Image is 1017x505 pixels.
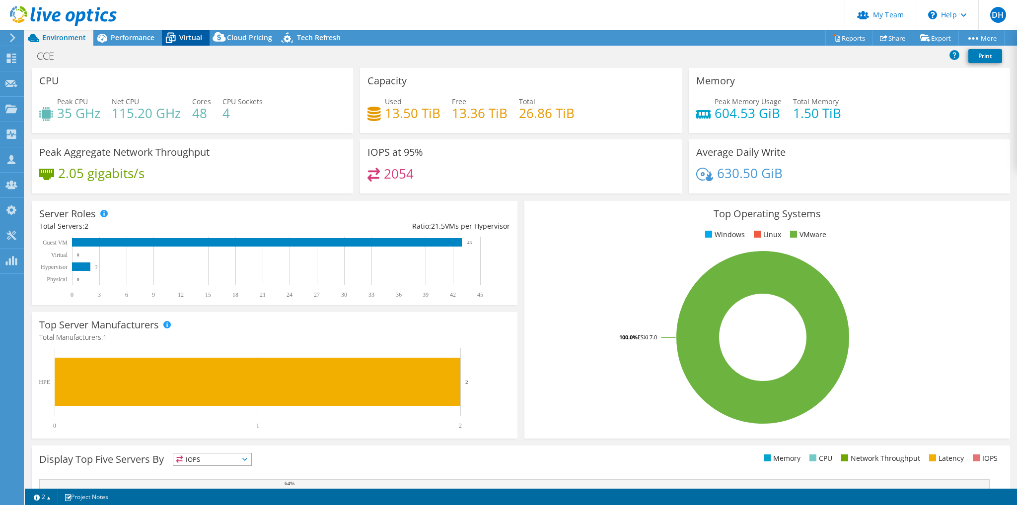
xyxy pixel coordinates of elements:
a: Print [968,49,1002,63]
text: 1 [256,422,259,429]
span: Peak CPU [57,97,88,106]
li: VMware [788,229,826,240]
text: 42 [450,291,456,298]
h3: Peak Aggregate Network Throughput [39,147,210,158]
span: Performance [111,33,154,42]
text: 0 [77,277,79,282]
text: 12 [178,291,184,298]
tspan: 100.0% [619,333,638,341]
span: Total Memory [793,97,839,106]
tspan: ESXi 7.0 [638,333,657,341]
span: Virtual [179,33,202,42]
h4: 115.20 GHz [112,108,181,119]
a: Export [913,30,959,46]
h4: 1.50 TiB [793,108,841,119]
span: DH [990,7,1006,23]
li: Windows [703,229,745,240]
h4: 630.50 GiB [717,168,783,179]
text: Hypervisor [41,263,68,270]
li: IOPS [970,453,998,464]
text: 36 [396,291,402,298]
h4: 35 GHz [57,108,100,119]
span: Net CPU [112,97,139,106]
span: Environment [42,33,86,42]
span: 21.5 [431,221,445,231]
span: 2 [84,221,88,231]
text: 2 [465,379,468,385]
li: Memory [761,453,800,464]
li: CPU [807,453,832,464]
svg: \n [928,10,937,19]
text: 30 [341,291,347,298]
h4: 13.36 TiB [452,108,508,119]
li: Network Throughput [839,453,920,464]
text: 18 [232,291,238,298]
h4: 13.50 TiB [385,108,440,119]
h3: Capacity [367,75,407,86]
a: Project Notes [57,491,115,503]
text: 0 [71,291,73,298]
span: Total [519,97,535,106]
text: Virtual [51,252,68,258]
h3: Average Daily Write [696,147,786,158]
text: 45 [477,291,483,298]
h4: 48 [192,108,211,119]
text: 2 [95,264,98,269]
text: 3 [98,291,101,298]
text: 6 [125,291,128,298]
text: HPE [39,379,50,385]
li: Linux [751,229,781,240]
span: Peak Memory Usage [715,97,782,106]
span: 1 [103,332,107,342]
div: Ratio: VMs per Hypervisor [275,221,510,232]
h4: 2054 [384,168,414,179]
a: Share [872,30,913,46]
text: 15 [205,291,211,298]
h3: Server Roles [39,208,96,219]
li: Latency [927,453,964,464]
text: 39 [423,291,429,298]
span: IOPS [173,453,251,465]
text: 0 [53,422,56,429]
text: Guest VM [43,239,68,246]
text: 27 [314,291,320,298]
span: Cores [192,97,211,106]
text: 2 [459,422,462,429]
text: 9 [152,291,155,298]
h1: CCE [32,51,70,62]
h4: 2.05 gigabits/s [58,168,145,179]
h4: 26.86 TiB [519,108,575,119]
text: 21 [260,291,266,298]
h3: Top Operating Systems [532,208,1003,219]
h4: Total Manufacturers: [39,332,510,343]
span: Free [452,97,466,106]
text: Physical [47,276,67,283]
h4: 604.53 GiB [715,108,782,119]
text: 43 [467,240,472,245]
span: Tech Refresh [297,33,341,42]
text: 64% [285,480,294,486]
a: Reports [825,30,873,46]
a: More [958,30,1005,46]
span: Used [385,97,402,106]
h3: Top Server Manufacturers [39,319,159,330]
a: 2 [27,491,58,503]
h3: Memory [696,75,735,86]
h4: 4 [222,108,263,119]
span: CPU Sockets [222,97,263,106]
h3: CPU [39,75,59,86]
text: 0 [77,252,79,257]
div: Total Servers: [39,221,275,232]
span: Cloud Pricing [227,33,272,42]
h3: IOPS at 95% [367,147,423,158]
text: 24 [287,291,292,298]
text: 33 [368,291,374,298]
